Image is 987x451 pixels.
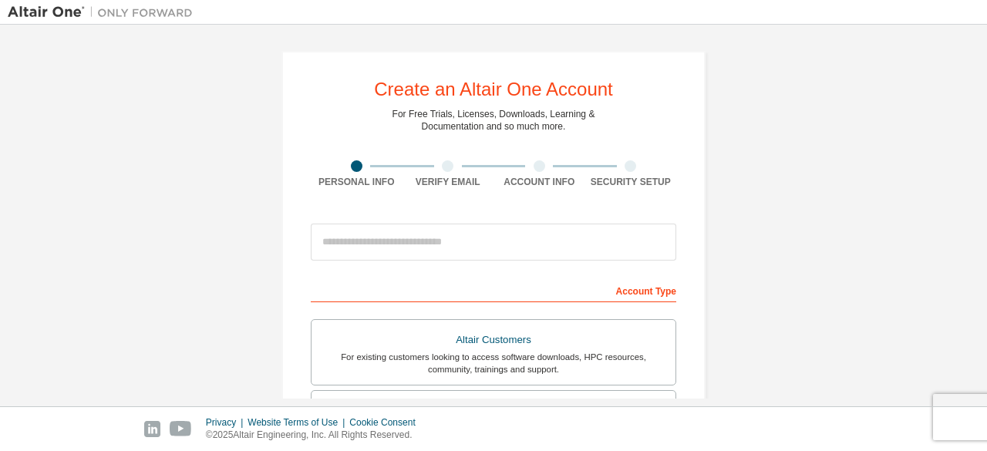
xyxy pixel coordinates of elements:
[392,108,595,133] div: For Free Trials, Licenses, Downloads, Learning & Documentation and so much more.
[8,5,200,20] img: Altair One
[374,80,613,99] div: Create an Altair One Account
[493,176,585,188] div: Account Info
[321,329,666,351] div: Altair Customers
[403,176,494,188] div: Verify Email
[248,416,349,429] div: Website Terms of Use
[349,416,424,429] div: Cookie Consent
[144,421,160,437] img: linkedin.svg
[170,421,192,437] img: youtube.svg
[206,416,248,429] div: Privacy
[585,176,677,188] div: Security Setup
[311,176,403,188] div: Personal Info
[311,278,676,302] div: Account Type
[206,429,425,442] p: © 2025 Altair Engineering, Inc. All Rights Reserved.
[321,351,666,375] div: For existing customers looking to access software downloads, HPC resources, community, trainings ...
